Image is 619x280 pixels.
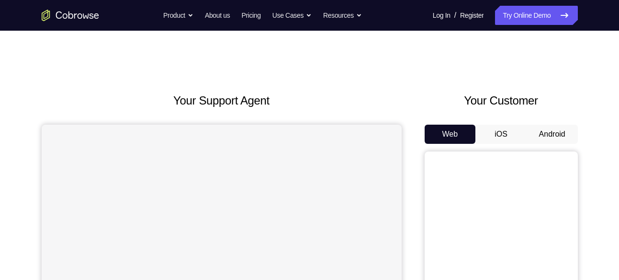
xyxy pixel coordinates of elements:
[433,6,450,25] a: Log In
[425,92,578,109] h2: Your Customer
[241,6,260,25] a: Pricing
[163,6,193,25] button: Product
[42,92,402,109] h2: Your Support Agent
[454,10,456,21] span: /
[323,6,362,25] button: Resources
[42,10,99,21] a: Go to the home page
[272,6,312,25] button: Use Cases
[205,6,230,25] a: About us
[475,125,527,144] button: iOS
[460,6,484,25] a: Register
[495,6,577,25] a: Try Online Demo
[527,125,578,144] button: Android
[425,125,476,144] button: Web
